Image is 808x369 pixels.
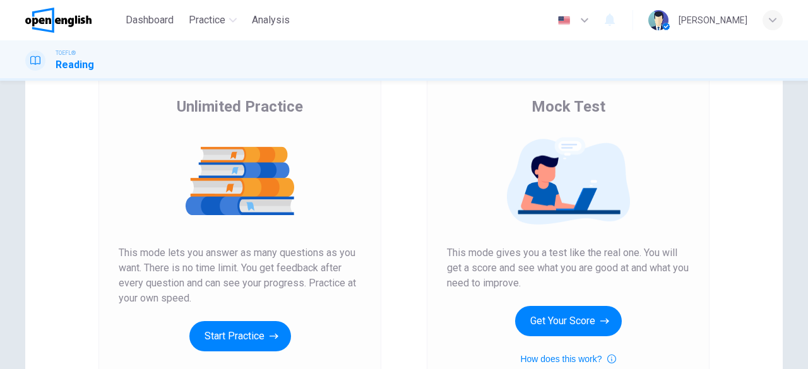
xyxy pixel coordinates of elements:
button: How does this work? [520,351,615,366]
span: Dashboard [126,13,174,28]
span: Analysis [252,13,290,28]
img: Profile picture [648,10,668,30]
h1: Reading [56,57,94,73]
img: OpenEnglish logo [25,8,92,33]
span: Mock Test [532,97,605,117]
a: OpenEnglish logo [25,8,121,33]
div: [PERSON_NAME] [679,13,747,28]
span: This mode lets you answer as many questions as you want. There is no time limit. You get feedback... [119,245,361,306]
button: Analysis [247,9,295,32]
button: Dashboard [121,9,179,32]
span: This mode gives you a test like the real one. You will get a score and see what you are good at a... [447,245,689,291]
img: en [556,16,572,25]
button: Get Your Score [515,306,622,336]
span: Unlimited Practice [177,97,303,117]
button: Start Practice [189,321,291,351]
span: TOEFL® [56,49,76,57]
button: Practice [184,9,242,32]
span: Practice [189,13,225,28]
